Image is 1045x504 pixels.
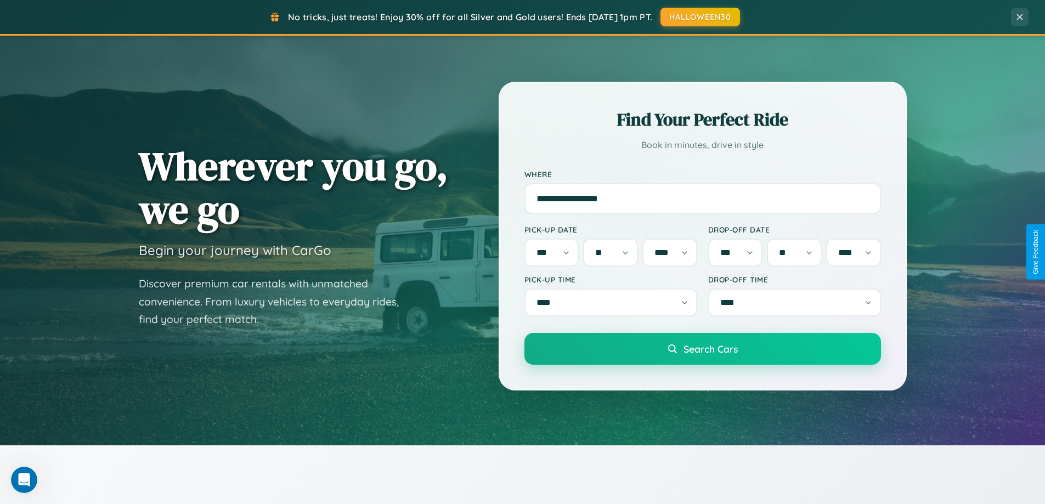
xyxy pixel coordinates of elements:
[708,275,881,284] label: Drop-off Time
[684,343,738,355] span: Search Cars
[524,225,697,234] label: Pick-up Date
[1032,230,1040,274] div: Give Feedback
[288,12,652,22] span: No tricks, just treats! Enjoy 30% off for all Silver and Gold users! Ends [DATE] 1pm PT.
[524,333,881,365] button: Search Cars
[524,137,881,153] p: Book in minutes, drive in style
[660,8,740,26] button: HALLOWEEN30
[524,275,697,284] label: Pick-up Time
[139,275,413,329] p: Discover premium car rentals with unmatched convenience. From luxury vehicles to everyday rides, ...
[708,225,881,234] label: Drop-off Date
[524,169,881,179] label: Where
[139,242,331,258] h3: Begin your journey with CarGo
[139,144,448,231] h1: Wherever you go, we go
[524,107,881,132] h2: Find Your Perfect Ride
[11,467,37,493] iframe: Intercom live chat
